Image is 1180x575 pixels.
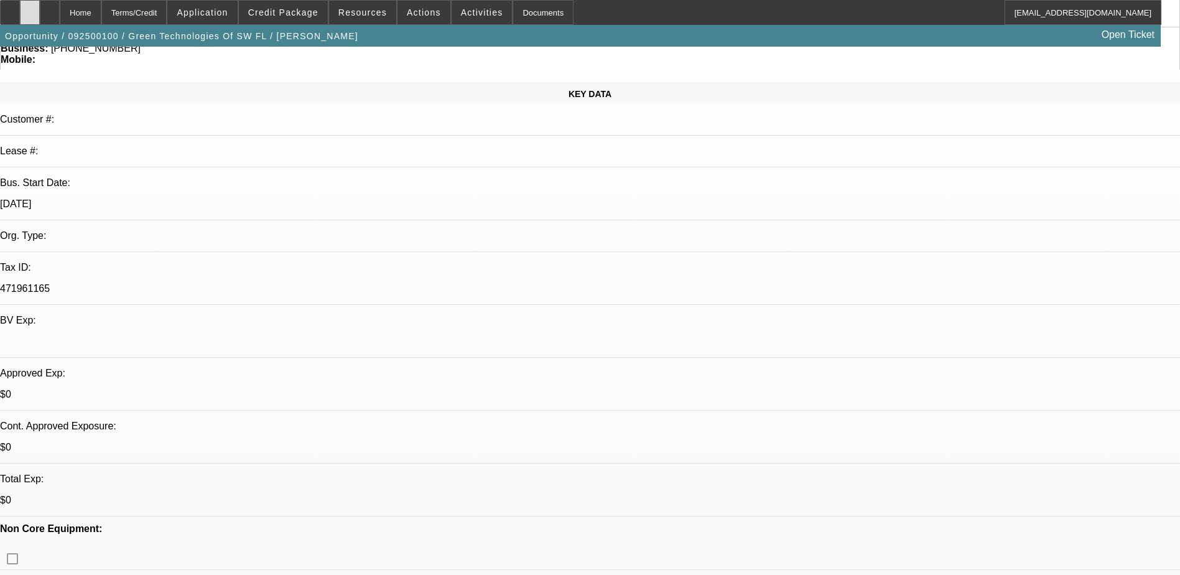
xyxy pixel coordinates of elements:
span: KEY DATA [569,89,611,99]
button: Resources [329,1,396,24]
button: Activities [452,1,513,24]
span: Opportunity / 092500100 / Green Technologies Of SW FL / [PERSON_NAME] [5,31,358,41]
button: Actions [397,1,450,24]
button: Application [167,1,237,24]
span: Activities [461,7,503,17]
a: Open Ticket [1097,24,1159,45]
span: Resources [338,7,387,17]
button: Credit Package [239,1,328,24]
span: Actions [407,7,441,17]
span: Credit Package [248,7,318,17]
span: Application [177,7,228,17]
strong: Mobile: [1,54,35,65]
